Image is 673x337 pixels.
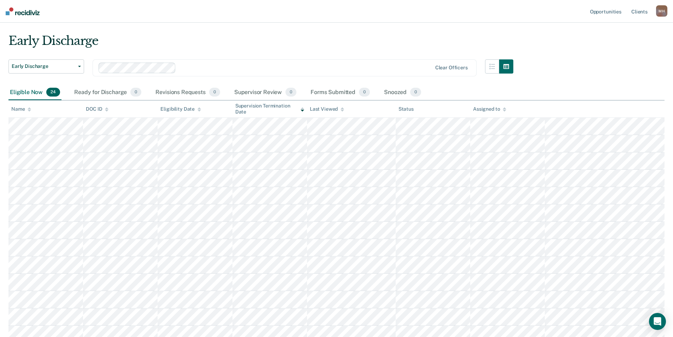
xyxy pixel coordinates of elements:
[12,63,75,69] span: Early Discharge
[130,88,141,97] span: 0
[11,106,31,112] div: Name
[649,313,666,330] div: Open Intercom Messenger
[656,5,667,17] button: MH
[8,59,84,74] button: Early Discharge
[310,106,344,112] div: Last Viewed
[410,88,421,97] span: 0
[233,85,298,100] div: Supervisor Review0
[309,85,371,100] div: Forms Submitted0
[73,85,143,100] div: Ready for Discharge0
[6,7,40,15] img: Recidiviz
[399,106,414,112] div: Status
[285,88,296,97] span: 0
[8,85,61,100] div: Eligible Now24
[154,85,221,100] div: Revisions Requests0
[473,106,506,112] div: Assigned to
[86,106,108,112] div: DOC ID
[656,5,667,17] div: M H
[46,88,60,97] span: 24
[235,103,304,115] div: Supervision Termination Date
[209,88,220,97] span: 0
[383,85,423,100] div: Snoozed0
[359,88,370,97] span: 0
[160,106,201,112] div: Eligibility Date
[435,65,468,71] div: Clear officers
[8,34,513,54] div: Early Discharge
